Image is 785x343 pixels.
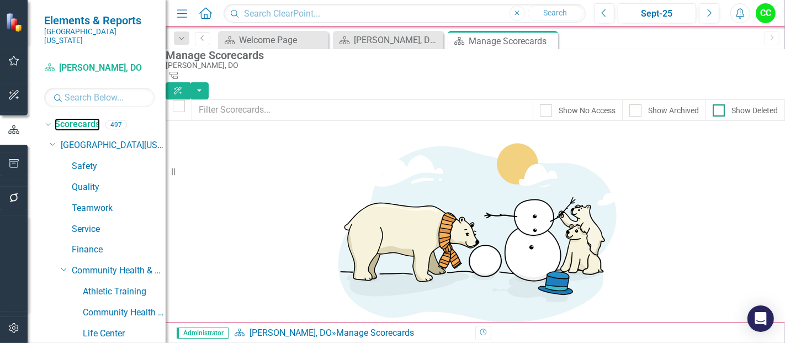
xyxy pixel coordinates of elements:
[6,12,25,31] img: ClearPoint Strategy
[250,328,332,338] a: [PERSON_NAME], DO
[543,8,567,17] span: Search
[72,244,166,256] a: Finance
[55,118,100,131] a: Scorecards
[72,223,166,236] a: Service
[528,6,583,21] button: Search
[44,14,155,27] span: Elements & Reports
[756,3,776,23] button: CC
[354,33,441,47] div: [PERSON_NAME], DO Dashboard
[469,34,555,48] div: Manage Scorecards
[72,202,166,215] a: Teamwork
[83,286,166,298] a: Athletic Training
[648,105,699,116] div: Show Archived
[83,328,166,340] a: Life Center
[44,88,155,107] input: Search Below...
[310,121,641,342] img: Getting started
[44,27,155,45] small: [GEOGRAPHIC_DATA][US_STATE]
[72,160,166,173] a: Safety
[72,265,166,277] a: Community Health & Athletic Training
[618,3,696,23] button: Sept-25
[622,7,692,20] div: Sept-25
[224,4,586,23] input: Search ClearPoint...
[221,33,326,47] a: Welcome Page
[166,49,779,61] div: Manage Scorecards
[177,328,229,339] span: Administrator
[747,305,774,332] div: Open Intercom Messenger
[83,307,166,319] a: Community Health & Wellness
[239,33,326,47] div: Welcome Page
[731,105,778,116] div: Show Deleted
[44,62,155,75] a: [PERSON_NAME], DO
[72,181,166,194] a: Quality
[336,33,441,47] a: [PERSON_NAME], DO Dashboard
[166,61,779,70] div: [PERSON_NAME], DO
[234,327,467,340] div: » Manage Scorecards
[105,120,127,129] div: 497
[192,99,533,121] input: Filter Scorecards...
[61,139,166,152] a: [GEOGRAPHIC_DATA][US_STATE]
[559,105,616,116] div: Show No Access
